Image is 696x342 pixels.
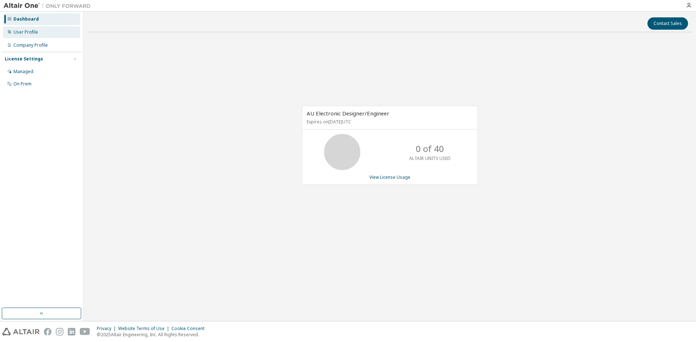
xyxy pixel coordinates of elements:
div: Privacy [97,326,118,332]
button: Contact Sales [647,17,688,30]
img: altair_logo.svg [2,328,40,335]
span: AU Electronic Designer/Engineer [307,110,389,117]
div: Managed [13,69,33,75]
p: © 2025 Altair Engineering, Inc. All Rights Reserved. [97,332,209,338]
div: On Prem [13,81,32,87]
div: Dashboard [13,16,39,22]
div: Company Profile [13,42,48,48]
img: instagram.svg [56,328,63,335]
img: facebook.svg [44,328,51,335]
img: Altair One [4,2,94,9]
img: youtube.svg [80,328,90,335]
a: View License Usage [369,174,410,180]
div: Website Terms of Use [118,326,171,332]
p: ALTAIR UNITS USED [409,155,451,161]
div: User Profile [13,29,38,35]
div: Cookie Consent [171,326,209,332]
div: License Settings [5,56,43,62]
img: linkedin.svg [68,328,75,335]
p: 0 of 40 [416,143,444,155]
p: Expires on [DATE] UTC [307,119,471,125]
